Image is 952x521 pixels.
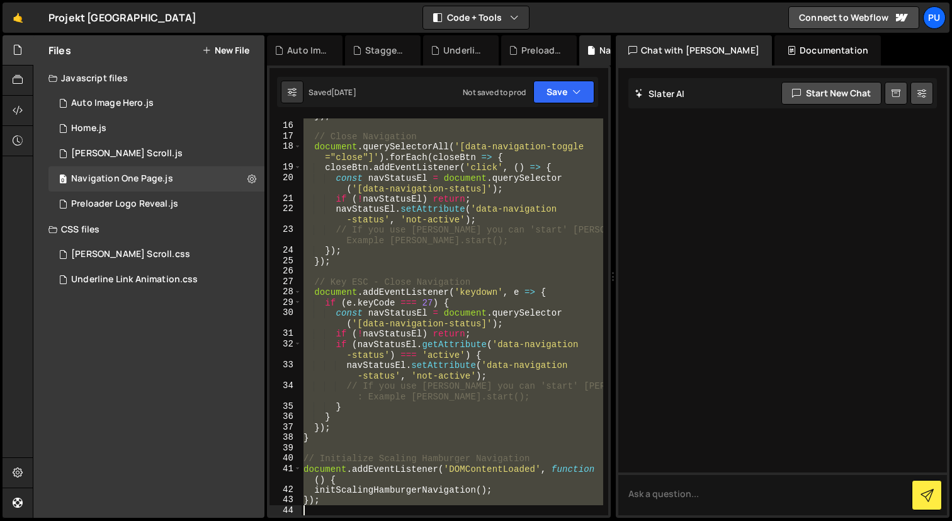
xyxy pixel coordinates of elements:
button: Start new chat [781,82,881,105]
div: 22 [269,203,302,224]
div: Saved [309,87,356,98]
div: 25 [269,256,302,266]
div: CSS files [33,217,264,242]
div: [PERSON_NAME] Scroll.js [71,148,183,159]
div: Preloader Logo Reveal.js [71,198,178,210]
div: 41 [269,464,302,484]
div: 17253/47806.css [48,242,264,267]
div: 27 [269,277,302,287]
div: Projekt [GEOGRAPHIC_DATA] [48,10,196,25]
div: 35 [269,401,302,412]
div: Not saved to prod [463,87,526,98]
div: Staggering Button.js [365,44,405,57]
a: Pu [923,6,946,29]
div: 24 [269,245,302,256]
div: Navigation One Page.js [599,44,640,57]
div: 38 [269,432,302,443]
div: 31 [269,328,302,339]
div: 17253/47803.js [48,141,264,166]
div: 19 [269,162,302,173]
div: 17 [269,131,302,142]
div: 17253/47751.js [48,116,264,141]
div: 20 [269,173,302,193]
a: 🤙 [3,3,33,33]
button: Code + Tools [423,6,529,29]
div: Auto Image Hero.js [287,44,327,57]
h2: Slater AI [635,88,685,100]
h2: Files [48,43,71,57]
div: Navigation One Page.js [71,173,173,185]
div: 36 [269,411,302,422]
div: [DATE] [331,87,356,98]
div: Home.js [71,123,106,134]
div: 34 [269,381,302,401]
div: Chat with [PERSON_NAME] [616,35,772,66]
button: New File [202,45,249,55]
div: 26 [269,266,302,277]
div: Auto Image Hero.js [71,98,154,109]
div: 40 [269,453,302,464]
div: 28 [269,287,302,297]
div: 18 [269,141,302,162]
div: 29 [269,297,302,308]
div: 32 [269,339,302,360]
div: 42 [269,484,302,495]
div: Javascript files [33,66,264,91]
div: 17253/47804.js [48,166,264,192]
div: Underline Link Animation.css [71,274,198,285]
div: 43 [269,495,302,505]
div: 44 [269,505,302,516]
div: Preloader Logo Reveal.js [521,44,562,57]
span: 0 [59,175,67,185]
div: [PERSON_NAME] Scroll.css [71,249,190,260]
div: 17253/47919.js [48,91,264,116]
div: Underline Link Animation.css [443,44,484,57]
div: 23 [269,224,302,245]
div: 17253/47807.css [48,267,264,292]
div: 39 [269,443,302,454]
button: Save [533,81,594,103]
div: 37 [269,422,302,433]
div: 30 [269,307,302,328]
div: Documentation [774,35,881,66]
a: Connect to Webflow [788,6,919,29]
div: 33 [269,360,302,381]
div: 16 [269,120,302,131]
div: 17253/47805.js [48,192,264,217]
div: 21 [269,193,302,204]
